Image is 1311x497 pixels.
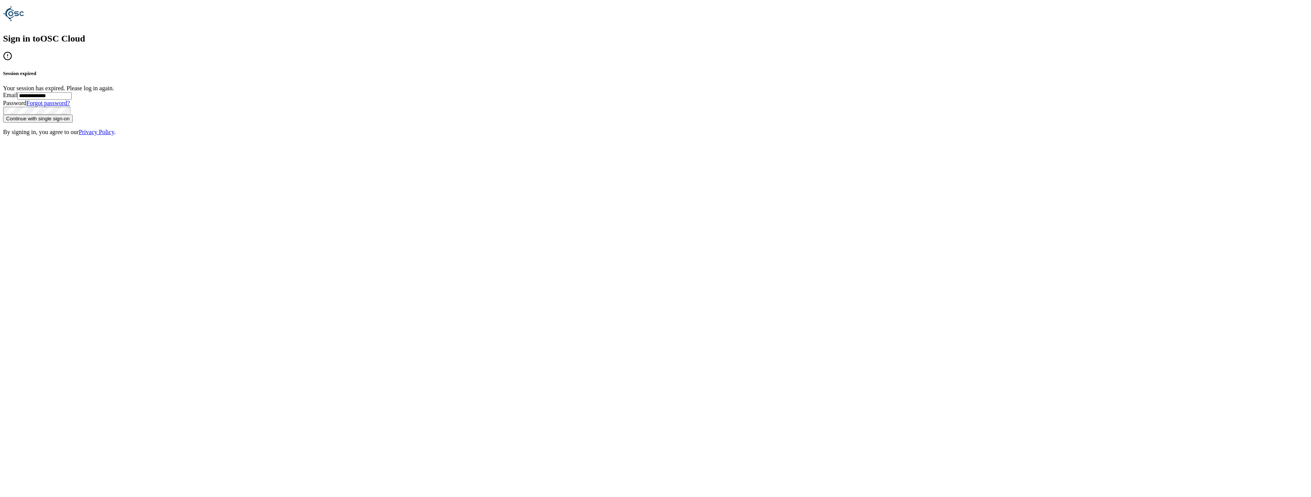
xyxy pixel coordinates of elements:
h5: Session expired [3,70,1308,77]
h2: Sign in to OSC Cloud [3,34,1308,44]
button: Continue with single sign-on [3,115,73,123]
img: Logo [24,3,46,24]
div: Your session has expired. Please log in again. [3,85,1308,92]
label: Email [3,92,18,98]
p: By signing in, you agree to our . [3,129,1308,136]
a: Privacy Policy [79,129,114,135]
img: Logo [3,3,24,24]
label: Password [3,100,26,106]
a: Forgot password? [26,100,70,106]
